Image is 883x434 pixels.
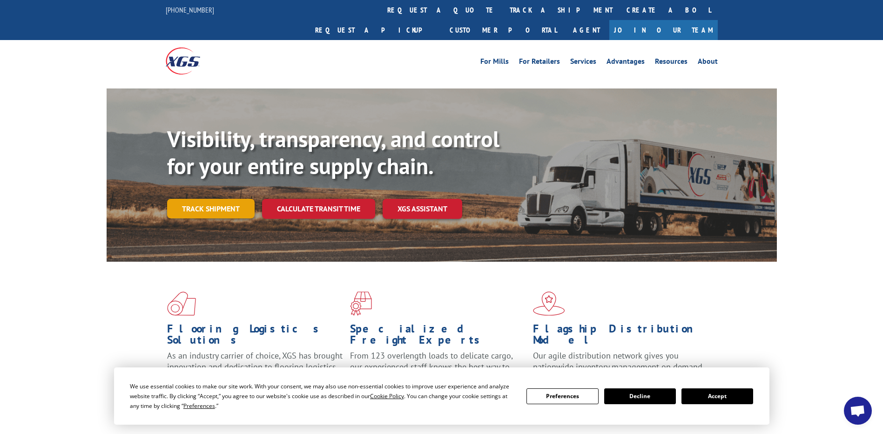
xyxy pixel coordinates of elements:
a: [PHONE_NUMBER] [166,5,214,14]
img: xgs-icon-total-supply-chain-intelligence-red [167,292,196,316]
a: XGS ASSISTANT [383,199,462,219]
b: Visibility, transparency, and control for your entire supply chain. [167,124,499,180]
a: For Retailers [519,58,560,68]
button: Decline [604,388,676,404]
span: Our agile distribution network gives you nationwide inventory management on demand. [533,350,704,372]
button: Preferences [526,388,598,404]
a: Advantages [607,58,645,68]
div: Cookie Consent Prompt [114,367,769,425]
img: xgs-icon-focused-on-flooring-red [350,292,372,316]
a: Calculate transit time [262,199,375,219]
img: xgs-icon-flagship-distribution-model-red [533,292,565,316]
a: Resources [655,58,688,68]
div: We use essential cookies to make our site work. With your consent, we may also use non-essential ... [130,381,515,411]
a: Customer Portal [443,20,564,40]
span: Cookie Policy [370,392,404,400]
h1: Flagship Distribution Model [533,323,709,350]
a: Join Our Team [609,20,718,40]
h1: Specialized Freight Experts [350,323,526,350]
a: Request a pickup [308,20,443,40]
h1: Flooring Logistics Solutions [167,323,343,350]
a: Open chat [844,397,872,425]
a: Agent [564,20,609,40]
p: From 123 overlength loads to delicate cargo, our experienced staff knows the best way to move you... [350,350,526,392]
a: About [698,58,718,68]
button: Accept [681,388,753,404]
a: Track shipment [167,199,255,218]
span: As an industry carrier of choice, XGS has brought innovation and dedication to flooring logistics... [167,350,343,383]
a: For Mills [480,58,509,68]
a: Services [570,58,596,68]
span: Preferences [183,402,215,410]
